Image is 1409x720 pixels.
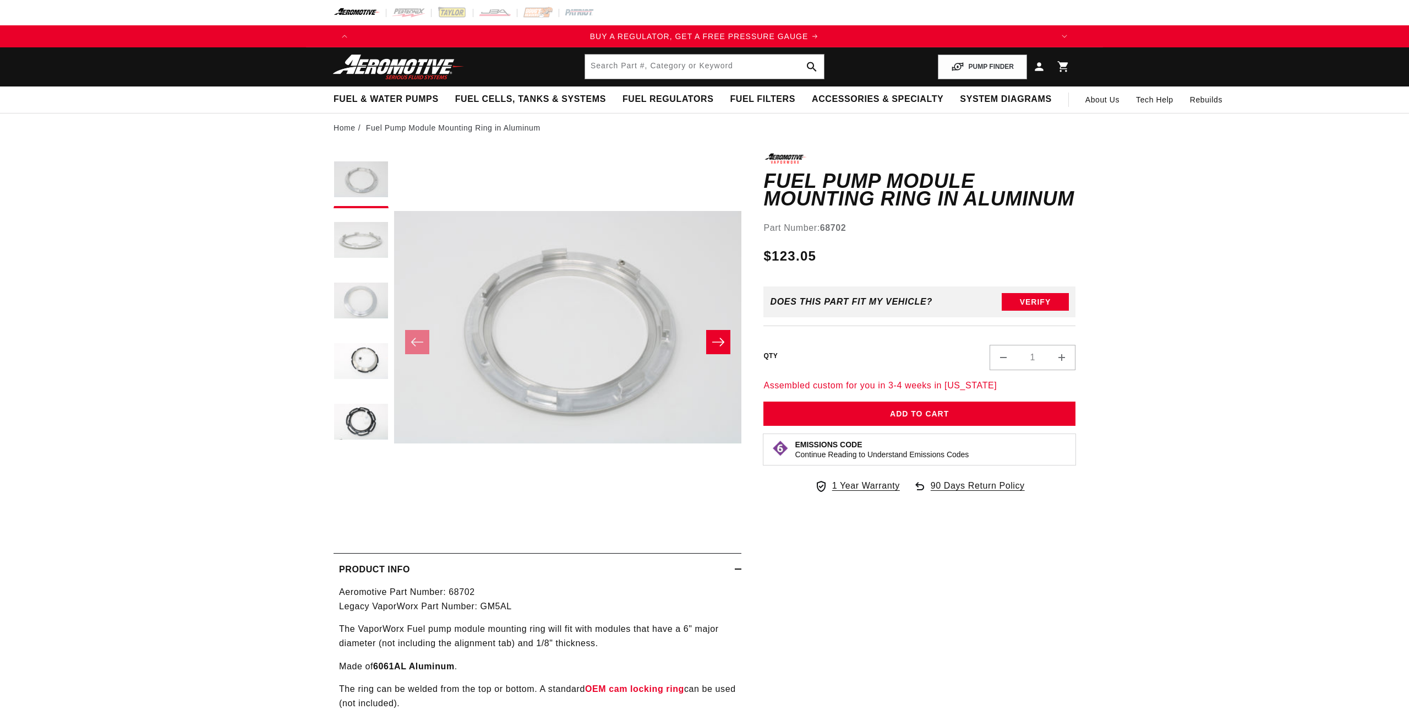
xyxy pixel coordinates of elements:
summary: Tech Help [1128,86,1182,113]
span: 90 Days Return Policy [931,479,1025,504]
span: Fuel Regulators [622,94,713,105]
button: Translation missing: en.sections.announcements.next_announcement [1053,25,1075,47]
span: Fuel & Water Pumps [334,94,439,105]
slideshow-component: Translation missing: en.sections.announcements.announcement_bar [306,25,1103,47]
span: Rebuilds [1190,94,1222,106]
button: PUMP FINDER [938,55,1027,79]
div: Part Number: [763,221,1075,235]
summary: Fuel Regulators [614,86,722,112]
strong: Emissions Code [795,440,862,449]
button: Slide right [706,330,730,354]
button: Load image 3 in gallery view [334,274,389,329]
summary: Fuel Filters [722,86,804,112]
button: Slide left [405,330,429,354]
summary: Fuel & Water Pumps [325,86,447,112]
span: Fuel Filters [730,94,795,105]
span: Accessories & Specialty [812,94,943,105]
input: Search by Part Number, Category or Keyword [585,55,824,79]
span: $123.05 [763,246,816,266]
a: 1 Year Warranty [815,479,900,493]
div: Does This part fit My vehicle? [770,297,932,307]
button: Load image 2 in gallery view [334,214,389,269]
a: BUY A REGULATOR, GET A FREE PRESSURE GAUGE [356,30,1053,42]
summary: Fuel Cells, Tanks & Systems [447,86,614,112]
summary: Product Info [334,554,741,586]
button: search button [800,55,824,79]
p: Assembled custom for you in 3-4 weeks in [US_STATE] [763,378,1075,393]
div: Announcement [356,30,1053,42]
button: Load image 1 in gallery view [334,153,389,208]
span: 1 Year Warranty [832,479,900,493]
a: OEM cam locking ring [585,684,684,694]
h1: Fuel Pump Module Mounting Ring in Aluminum [763,172,1075,207]
b: 6061AL Aluminum [373,662,455,671]
button: Verify [1002,293,1069,311]
p: Made of . [339,659,736,674]
li: Fuel Pump Module Mounting Ring in Aluminum [366,122,540,134]
media-gallery: Gallery Viewer [334,153,741,530]
p: Continue Reading to Understand Emissions Codes [795,450,969,459]
h2: Product Info [339,562,410,577]
img: Emissions code [772,440,789,457]
span: About Us [1085,95,1119,104]
nav: breadcrumbs [334,122,1075,134]
summary: System Diagrams [952,86,1060,112]
button: Load image 4 in gallery view [334,335,389,390]
summary: Accessories & Specialty [804,86,952,112]
img: Aeromotive [330,54,467,80]
p: The VaporWorx Fuel pump module mounting ring will fit with modules that have a 6" major diameter ... [339,622,736,650]
button: Add to Cart [763,402,1075,426]
span: Tech Help [1136,94,1173,106]
div: 1 of 4 [356,30,1053,42]
button: Emissions CodeContinue Reading to Understand Emissions Codes [795,440,969,459]
a: Home [334,122,356,134]
span: System Diagrams [960,94,1051,105]
summary: Rebuilds [1182,86,1231,113]
a: About Us [1077,86,1128,113]
button: Translation missing: en.sections.announcements.previous_announcement [334,25,356,47]
a: 90 Days Return Policy [913,479,1025,504]
strong: 68702 [820,223,847,232]
span: Fuel Cells, Tanks & Systems [455,94,606,105]
p: The ring can be welded from the top or bottom. A standard can be used (not included). [339,682,736,710]
label: QTY [763,351,778,361]
span: BUY A REGULATOR, GET A FREE PRESSURE GAUGE [590,32,809,41]
p: Aeromotive Part Number: 68702 Legacy VaporWorx Part Number: GM5AL [339,585,736,613]
button: Load image 5 in gallery view [334,396,389,451]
